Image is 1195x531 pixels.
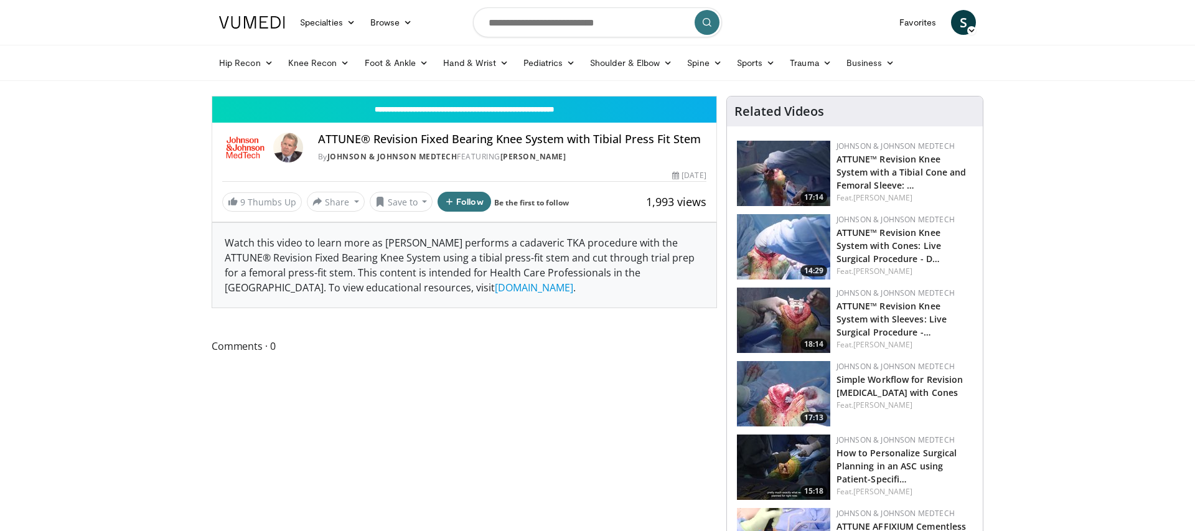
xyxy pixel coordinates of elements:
[782,50,839,75] a: Trauma
[318,151,706,162] div: By FEATURING
[853,486,912,497] a: [PERSON_NAME]
[219,16,285,29] img: VuMedi Logo
[737,141,830,206] a: 17:14
[737,361,830,426] img: 35531514-e5b0-42c5-9fb7-3ad3206e6e15.150x105_q85_crop-smart_upscale.jpg
[853,266,912,276] a: [PERSON_NAME]
[281,50,357,75] a: Knee Recon
[293,10,363,35] a: Specialties
[495,281,573,294] a: [DOMAIN_NAME]
[516,50,583,75] a: Pediatrics
[494,197,569,208] a: Be the first to follow
[222,133,268,162] img: Johnson & Johnson MedTech
[212,223,716,308] div: Watch this video to learn more as [PERSON_NAME] performs a cadaveric TKA procedure with the ATTUN...
[800,265,827,276] span: 14:29
[836,374,963,398] a: Simple Workflow for Revision [MEDICAL_DATA] with Cones
[836,227,941,265] a: ATTUNE™ Revision Knee System with Cones: Live Surgical Procedure - D…
[836,447,957,485] a: How to Personalize Surgical Planning in an ASC using Patient-Specifi…
[672,170,706,181] div: [DATE]
[737,288,830,353] img: 93511797-7b4b-436c-9455-07ce47cd5058.150x105_q85_crop-smart_upscale.jpg
[370,192,433,212] button: Save to
[737,435,830,500] a: 15:18
[836,508,955,519] a: Johnson & Johnson MedTech
[853,400,912,410] a: [PERSON_NAME]
[327,151,457,162] a: Johnson & Johnson MedTech
[500,151,566,162] a: [PERSON_NAME]
[729,50,783,75] a: Sports
[836,214,955,225] a: Johnson & Johnson MedTech
[836,288,955,298] a: Johnson & Johnson MedTech
[307,192,365,212] button: Share
[853,339,912,350] a: [PERSON_NAME]
[836,400,973,411] div: Feat.
[583,50,680,75] a: Shoulder & Elbow
[680,50,729,75] a: Spine
[212,338,717,354] span: Comments 0
[951,10,976,35] a: S
[363,10,420,35] a: Browse
[646,194,706,209] span: 1,993 views
[836,266,973,277] div: Feat.
[839,50,902,75] a: Business
[800,339,827,350] span: 18:14
[836,486,973,497] div: Feat.
[836,141,955,151] a: Johnson & Johnson MedTech
[800,412,827,423] span: 17:13
[222,192,302,212] a: 9 Thumbs Up
[273,133,303,162] img: Avatar
[836,300,947,338] a: ATTUNE™ Revision Knee System with Sleeves: Live Surgical Procedure -…
[240,196,245,208] span: 9
[836,361,955,372] a: Johnson & Johnson MedTech
[212,50,281,75] a: Hip Recon
[737,288,830,353] a: 18:14
[318,133,706,146] h4: ATTUNE® Revision Fixed Bearing Knee System with Tibial Press Fit Stem
[473,7,722,37] input: Search topics, interventions
[436,50,516,75] a: Hand & Wrist
[836,153,967,191] a: ATTUNE™ Revision Knee System with a Tibial Cone and Femoral Sleeve: …
[836,435,955,445] a: Johnson & Johnson MedTech
[892,10,944,35] a: Favorites
[836,192,973,204] div: Feat.
[438,192,491,212] button: Follow
[737,141,830,206] img: d367791b-5d96-41de-8d3d-dfa0fe7c9e5a.150x105_q85_crop-smart_upscale.jpg
[357,50,436,75] a: Foot & Ankle
[737,435,830,500] img: 472a121b-35d4-4ec2-8229-75e8a36cd89a.150x105_q85_crop-smart_upscale.jpg
[853,192,912,203] a: [PERSON_NAME]
[734,104,824,119] h4: Related Videos
[737,361,830,426] a: 17:13
[836,339,973,350] div: Feat.
[800,192,827,203] span: 17:14
[737,214,830,280] img: 705d66c7-7729-4914-89a6-8e718c27a9fe.150x105_q85_crop-smart_upscale.jpg
[737,214,830,280] a: 14:29
[800,486,827,497] span: 15:18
